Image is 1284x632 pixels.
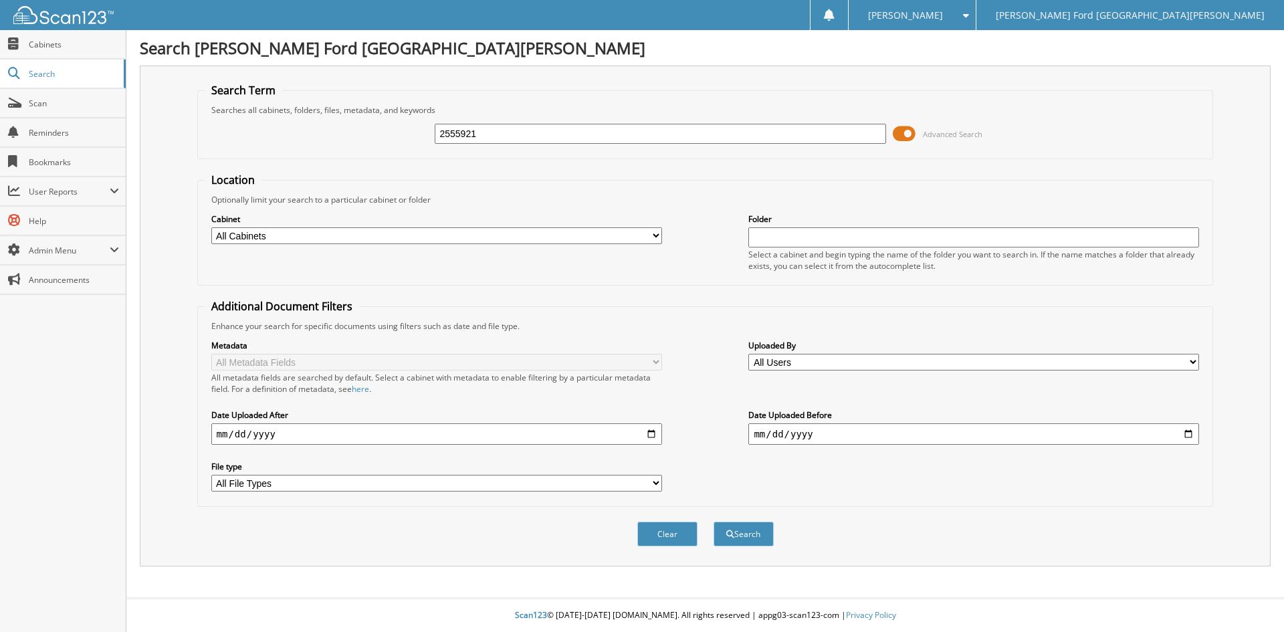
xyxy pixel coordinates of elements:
[29,39,119,50] span: Cabinets
[211,461,662,472] label: File type
[29,68,117,80] span: Search
[29,245,110,256] span: Admin Menu
[211,423,662,445] input: start
[29,215,119,227] span: Help
[748,213,1199,225] label: Folder
[748,249,1199,272] div: Select a cabinet and begin typing the name of the folder you want to search in. If the name match...
[923,129,982,139] span: Advanced Search
[748,423,1199,445] input: end
[205,194,1206,205] div: Optionally limit your search to a particular cabinet or folder
[205,104,1206,116] div: Searches all cabinets, folders, files, metadata, and keywords
[13,6,114,24] img: scan123-logo-white.svg
[1217,568,1284,632] iframe: Chat Widget
[714,522,774,546] button: Search
[29,274,119,286] span: Announcements
[748,340,1199,351] label: Uploaded By
[211,372,662,395] div: All metadata fields are searched by default. Select a cabinet with metadata to enable filtering b...
[29,127,119,138] span: Reminders
[29,156,119,168] span: Bookmarks
[211,409,662,421] label: Date Uploaded After
[996,11,1265,19] span: [PERSON_NAME] Ford [GEOGRAPHIC_DATA][PERSON_NAME]
[205,299,359,314] legend: Additional Document Filters
[29,98,119,109] span: Scan
[515,609,547,621] span: Scan123
[205,320,1206,332] div: Enhance your search for specific documents using filters such as date and file type.
[205,83,282,98] legend: Search Term
[126,599,1284,632] div: © [DATE]-[DATE] [DOMAIN_NAME]. All rights reserved | appg03-scan123-com |
[748,409,1199,421] label: Date Uploaded Before
[352,383,369,395] a: here
[140,37,1271,59] h1: Search [PERSON_NAME] Ford [GEOGRAPHIC_DATA][PERSON_NAME]
[205,173,261,187] legend: Location
[846,609,896,621] a: Privacy Policy
[637,522,698,546] button: Clear
[868,11,943,19] span: [PERSON_NAME]
[29,186,110,197] span: User Reports
[211,213,662,225] label: Cabinet
[211,340,662,351] label: Metadata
